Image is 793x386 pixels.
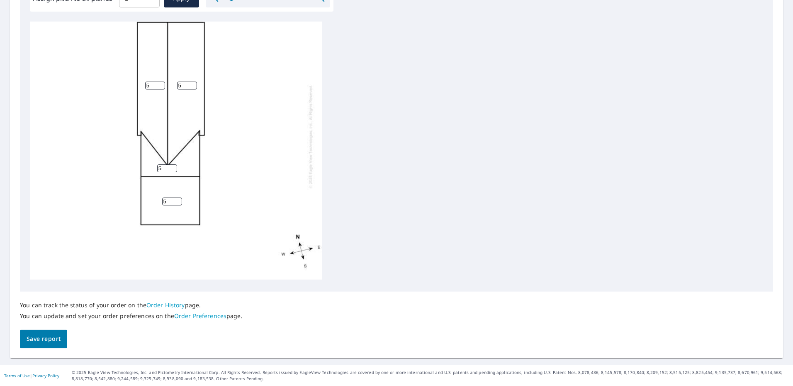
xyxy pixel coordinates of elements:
button: Save report [20,330,67,348]
p: You can update and set your order preferences on the page. [20,312,243,320]
p: © 2025 Eagle View Technologies, Inc. and Pictometry International Corp. All Rights Reserved. Repo... [72,369,789,382]
a: Privacy Policy [32,373,59,379]
a: Order Preferences [174,312,226,320]
a: Order History [146,301,185,309]
a: Terms of Use [4,373,30,379]
p: You can track the status of your order on the page. [20,302,243,309]
span: Save report [27,334,61,344]
p: | [4,373,59,378]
